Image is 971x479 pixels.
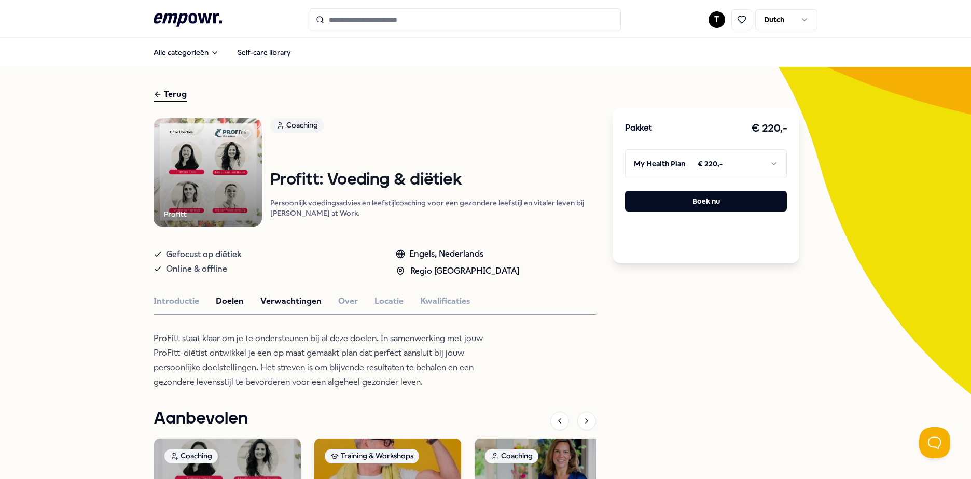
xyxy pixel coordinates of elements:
[396,247,519,261] div: Engels, Nederlands
[420,294,470,308] button: Kwalificaties
[709,11,725,28] button: T
[164,208,187,220] div: Profitt
[625,191,787,212] button: Boek nu
[166,262,227,276] span: Online & offline
[270,118,596,136] a: Coaching
[166,247,242,262] span: Gefocust op diëtiek
[338,294,358,308] button: Over
[154,331,491,389] p: ProFitt staat klaar om je te ondersteunen bij al deze doelen. In samenwerking met jouw ProFitt-di...
[164,449,218,463] div: Coaching
[270,118,324,133] div: Coaching
[229,42,299,63] a: Self-care library
[145,42,227,63] button: Alle categorieën
[374,294,404,308] button: Locatie
[154,118,262,227] img: Product Image
[270,198,596,218] p: Persoonlijk voedingsadvies en leefstijlcoaching voor een gezondere leefstijl en vitaler leven bij...
[145,42,299,63] nav: Main
[325,449,419,463] div: Training & Workshops
[154,294,199,308] button: Introductie
[919,427,950,458] iframe: Help Scout Beacon - Open
[216,294,244,308] button: Doelen
[396,264,519,278] div: Regio [GEOGRAPHIC_DATA]
[310,8,621,31] input: Search for products, categories or subcategories
[154,88,187,102] div: Terug
[751,120,787,137] h3: € 220,-
[260,294,322,308] button: Verwachtingen
[485,449,538,463] div: Coaching
[625,122,652,135] h3: Pakket
[154,406,248,432] h1: Aanbevolen
[270,171,596,189] h1: Profitt: Voeding & diëtiek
